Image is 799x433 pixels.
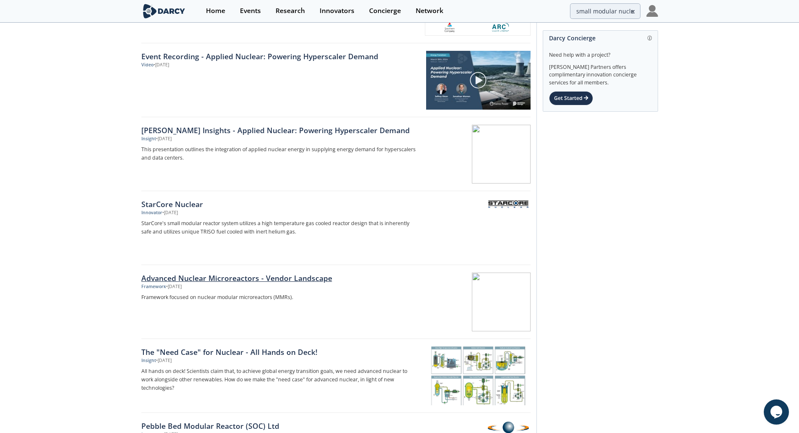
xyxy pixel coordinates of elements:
div: • [DATE] [156,357,172,364]
img: 1616523795096-Southern%20Company.png [445,22,455,32]
a: [PERSON_NAME] Insights - Applied Nuclear: Powering Hyperscaler Demand Insight •[DATE] This presen... [141,117,531,191]
div: Insight [141,357,156,364]
div: Events [240,8,261,14]
img: Profile [646,5,658,17]
div: • [DATE] [166,283,182,290]
div: Get Started [549,91,593,105]
img: 1647273712908-ARC%20Clean%20Energy%20Logo%20%28Dec%202020%29.png [491,22,510,32]
a: Advanced Nuclear Microreactors - Vendor Landscape Framework •[DATE] Framework focused on nuclear ... [141,265,531,339]
div: Network [416,8,443,14]
div: • [DATE] [162,210,178,216]
p: Framework focused on nuclear modular microreactors (MMRs). [141,293,419,302]
input: Advanced Search [570,3,640,19]
div: [PERSON_NAME] Partners offers complimentary innovation concierge services for all members. [549,59,652,87]
div: Need help with a project? [549,45,652,59]
iframe: chat widget [764,399,791,425]
div: Innovator [141,210,162,216]
a: Event Recording - Applied Nuclear: Powering Hyperscaler Demand [141,51,420,62]
div: Insight [141,136,156,142]
div: Innovators [320,8,354,14]
img: StarCore Nuclear [488,200,529,208]
div: Research [276,8,305,14]
div: Concierge [369,8,401,14]
div: Darcy Concierge [549,31,652,45]
div: StarCore Nuclear [141,199,419,210]
p: All hands on deck! Scientists claim that, to achieve global energy transition goals, we need adva... [141,367,419,392]
a: StarCore Nuclear Innovator •[DATE] StarCore's small modular reactor system utilizes a high temper... [141,191,531,265]
div: Video [141,62,154,68]
div: Advanced Nuclear Microreactors - Vendor Landscape [141,273,419,283]
img: logo-wide.svg [141,4,187,18]
a: The "Need Case" for Nuclear - All Hands on Deck! Insight •[DATE] All hands on deck! Scientists cl... [141,339,531,413]
div: [PERSON_NAME] Insights - Applied Nuclear: Powering Hyperscaler Demand [141,125,419,136]
div: Pebble Bed Modular Reactor (SOC) Ltd [141,420,419,431]
p: This presentation outlines the integration of applied nuclear energy in supplying energy demand f... [141,145,419,162]
div: Home [206,8,225,14]
img: play-chapters-gray.svg [469,71,487,89]
div: Framework [141,283,166,290]
img: information.svg [648,36,652,40]
p: StarCore's small modular reactor system utilizes a high temperature gas cooled reactor design tha... [141,219,419,236]
div: • [DATE] [154,62,169,68]
div: • [DATE] [156,136,172,142]
div: The "Need Case" for Nuclear - All Hands on Deck! [141,346,419,357]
